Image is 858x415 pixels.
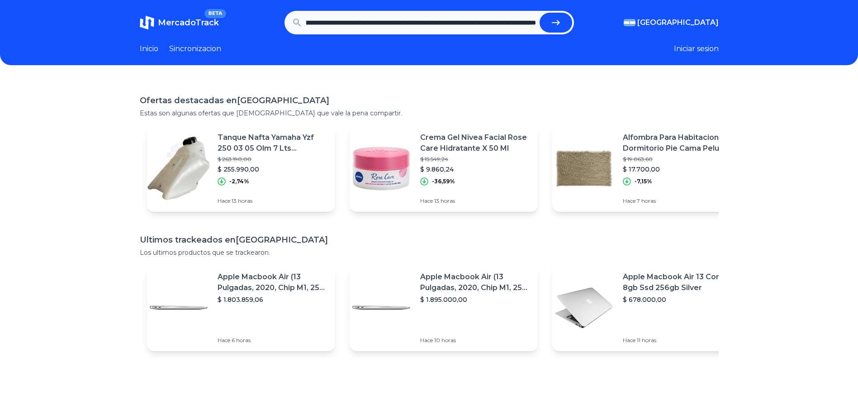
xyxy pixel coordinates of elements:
[420,132,531,154] p: Crema Gel Nivea Facial Rose Care Hidratante X 50 Ml
[140,234,719,246] h1: Ultimos trackeados en [GEOGRAPHIC_DATA]
[218,337,328,344] p: Hace 6 horas
[147,137,210,200] img: Featured image
[635,178,652,185] p: -7,15%
[140,15,219,30] a: MercadoTrackBETA
[623,295,733,304] p: $ 678.000,00
[350,264,538,351] a: Featured imageApple Macbook Air (13 Pulgadas, 2020, Chip M1, 256 Gb De Ssd, 8 Gb De Ram) - Plata$...
[140,94,719,107] h1: Ofertas destacadas en [GEOGRAPHIC_DATA]
[420,165,531,174] p: $ 9.860,24
[420,197,531,205] p: Hace 13 horas
[623,132,733,154] p: Alfombra Para Habitacion Dormitorio Pie Cama Peluda Shaggy
[140,15,154,30] img: MercadoTrack
[218,295,328,304] p: $ 1.803.859,06
[420,156,531,163] p: $ 15.549,24
[147,276,210,339] img: Featured image
[204,9,226,18] span: BETA
[623,337,733,344] p: Hace 11 horas
[140,43,158,54] a: Inicio
[218,165,328,174] p: $ 255.990,00
[420,337,531,344] p: Hace 10 horas
[158,18,219,28] span: MercadoTrack
[350,137,413,200] img: Featured image
[350,276,413,339] img: Featured image
[674,43,719,54] button: Iniciar sesion
[623,272,733,293] p: Apple Macbook Air 13 Core I5 8gb Ssd 256gb Silver
[140,248,719,257] p: Los ultimos productos que se trackearon.
[552,125,740,212] a: Featured imageAlfombra Para Habitacion Dormitorio Pie Cama Peluda Shaggy$ 19.063,60$ 17.700,00-7,...
[623,197,733,205] p: Hace 7 horas
[624,17,719,28] button: [GEOGRAPHIC_DATA]
[552,264,740,351] a: Featured imageApple Macbook Air 13 Core I5 8gb Ssd 256gb Silver$ 678.000,00Hace 11 horas
[637,17,719,28] span: [GEOGRAPHIC_DATA]
[623,165,733,174] p: $ 17.700,00
[624,19,635,26] img: Argentina
[420,272,531,293] p: Apple Macbook Air (13 Pulgadas, 2020, Chip M1, 256 Gb De Ssd, 8 Gb De Ram) - Plata
[420,295,531,304] p: $ 1.895.000,00
[350,125,538,212] a: Featured imageCrema Gel Nivea Facial Rose Care Hidratante X 50 Ml$ 15.549,24$ 9.860,24-36,59%Hace...
[147,264,335,351] a: Featured imageApple Macbook Air (13 Pulgadas, 2020, Chip M1, 256 Gb De Ssd, 8 Gb De Ram) - Plata$...
[623,156,733,163] p: $ 19.063,60
[147,125,335,212] a: Featured imageTanque Nafta Yamaha Yzf 250 03 05 Olm 7 Lts Reforzado Rider$ 263.190,00$ 255.990,00...
[169,43,221,54] a: Sincronizacion
[432,178,455,185] p: -36,59%
[229,178,249,185] p: -2,74%
[552,276,616,339] img: Featured image
[218,156,328,163] p: $ 263.190,00
[218,197,328,205] p: Hace 13 horas
[218,132,328,154] p: Tanque Nafta Yamaha Yzf 250 03 05 Olm 7 Lts Reforzado Rider
[552,137,616,200] img: Featured image
[218,272,328,293] p: Apple Macbook Air (13 Pulgadas, 2020, Chip M1, 256 Gb De Ssd, 8 Gb De Ram) - Plata
[140,109,719,118] p: Estas son algunas ofertas que [DEMOGRAPHIC_DATA] que vale la pena compartir.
